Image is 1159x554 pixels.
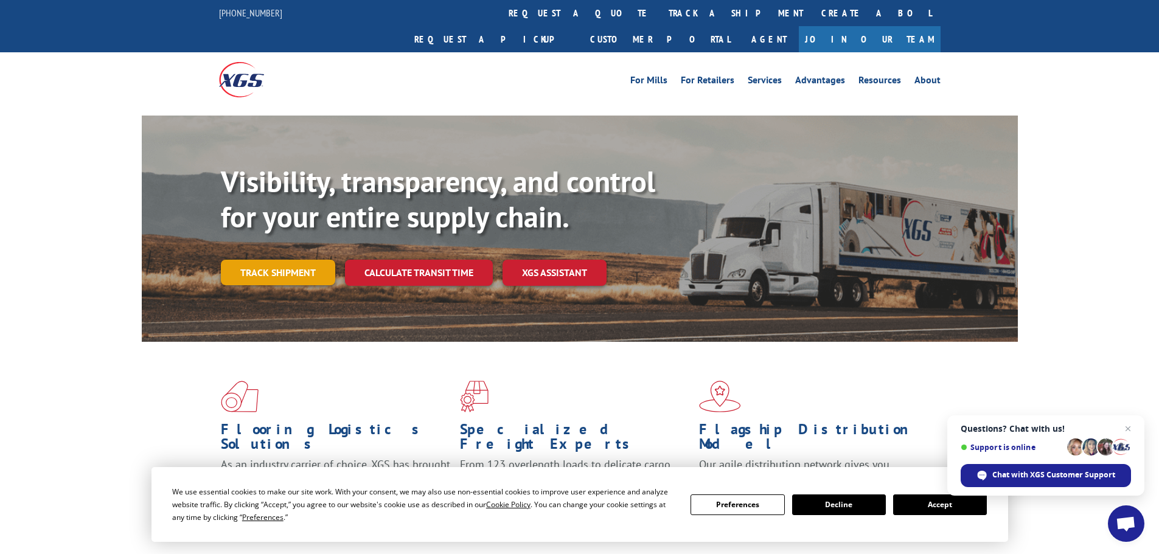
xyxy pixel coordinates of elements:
a: XGS ASSISTANT [503,260,607,286]
span: Our agile distribution network gives you nationwide inventory management on demand. [699,457,923,486]
span: Support is online [961,443,1063,452]
div: Cookie Consent Prompt [151,467,1008,542]
p: From 123 overlength loads to delicate cargo, our experienced staff knows the best way to move you... [460,457,690,511]
a: Customer Portal [581,26,739,52]
a: About [914,75,941,89]
span: Chat with XGS Customer Support [992,469,1115,480]
a: For Mills [630,75,667,89]
span: Cookie Policy [486,499,531,510]
h1: Specialized Freight Experts [460,422,690,457]
div: Open chat [1108,505,1144,542]
a: Resources [858,75,901,89]
a: Advantages [795,75,845,89]
h1: Flagship Distribution Model [699,422,929,457]
a: Services [748,75,782,89]
img: xgs-icon-focused-on-flooring-red [460,381,489,412]
div: We use essential cookies to make our site work. With your consent, we may also use non-essential ... [172,485,676,524]
h1: Flooring Logistics Solutions [221,422,451,457]
span: Questions? Chat with us! [961,424,1131,434]
button: Accept [893,494,987,515]
img: xgs-icon-total-supply-chain-intelligence-red [221,381,259,412]
a: For Retailers [681,75,734,89]
a: Calculate transit time [345,260,493,286]
span: Close chat [1121,421,1135,436]
a: Request a pickup [405,26,581,52]
button: Decline [792,494,886,515]
a: Track shipment [221,260,335,285]
span: Preferences [242,512,284,522]
a: Agent [739,26,799,52]
button: Preferences [691,494,784,515]
span: As an industry carrier of choice, XGS has brought innovation and dedication to flooring logistics... [221,457,450,500]
a: Join Our Team [799,26,941,52]
a: [PHONE_NUMBER] [219,7,282,19]
div: Chat with XGS Customer Support [961,464,1131,487]
img: xgs-icon-flagship-distribution-model-red [699,381,741,412]
b: Visibility, transparency, and control for your entire supply chain. [221,162,655,235]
